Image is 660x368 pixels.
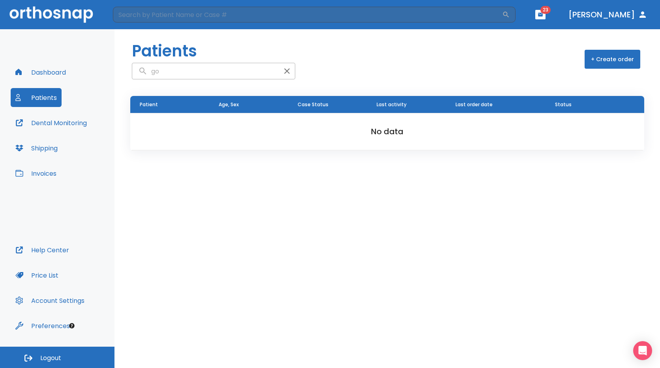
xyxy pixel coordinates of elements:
[11,164,61,183] button: Invoices
[9,6,93,23] img: Orthosnap
[11,113,92,132] button: Dental Monitoring
[456,101,493,108] span: Last order date
[140,101,158,108] span: Patient
[219,101,239,108] span: Age, Sex
[143,126,632,137] h2: No data
[11,316,75,335] button: Preferences
[565,8,651,22] button: [PERSON_NAME]
[377,101,407,108] span: Last activity
[540,6,551,14] span: 23
[298,101,328,108] span: Case Status
[132,64,279,79] input: search
[11,88,62,107] button: Patients
[113,7,502,23] input: Search by Patient Name or Case #
[11,266,63,285] button: Price List
[585,50,640,69] button: + Create order
[11,63,71,82] button: Dashboard
[11,240,74,259] button: Help Center
[40,354,61,362] span: Logout
[11,139,62,158] button: Shipping
[555,101,572,108] span: Status
[633,341,652,360] div: Open Intercom Messenger
[11,291,89,310] button: Account Settings
[68,322,75,329] div: Tooltip anchor
[132,39,197,63] h1: Patients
